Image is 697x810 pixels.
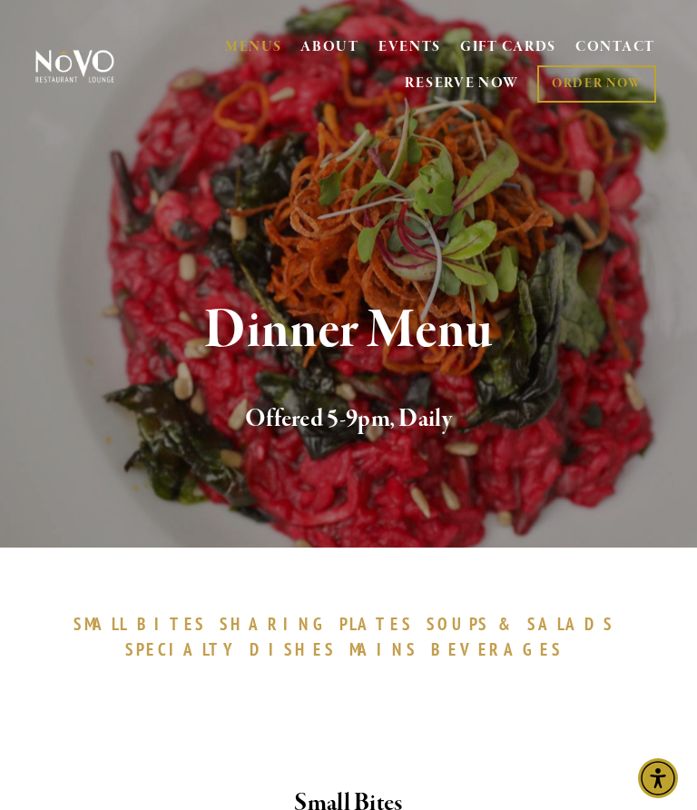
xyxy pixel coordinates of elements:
span: BITES [137,613,207,635]
img: Novo Restaurant &amp; Lounge [33,49,117,83]
span: SPECIALTY [125,638,241,660]
a: SPECIALTYDISHES [125,638,345,660]
h1: Dinner Menu [52,301,644,361]
a: ORDER NOW [537,65,656,103]
span: PLATES [339,613,413,635]
a: ABOUT [300,38,359,56]
span: SMALL [74,613,128,635]
span: SALADS [527,613,614,635]
span: MAINS [349,638,417,660]
a: MAINS [349,638,427,660]
span: DISHES [250,638,336,660]
a: BEVERAGES [431,638,573,660]
a: GIFT CARDS [460,31,556,65]
h2: Offered 5-9pm, Daily [52,400,644,439]
span: & [498,613,518,635]
a: SOUPS&SALADS [427,613,623,635]
a: MENUS [225,38,282,56]
span: SOUPS [427,613,490,635]
span: BEVERAGES [431,638,564,660]
a: RESERVE NOW [405,66,519,101]
a: SMALLBITES [74,613,216,635]
a: EVENTS [378,38,441,56]
div: Accessibility Menu [638,758,678,798]
span: SHARING [220,613,330,635]
a: SHARINGPLATES [220,613,421,635]
a: CONTACT [575,31,655,65]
